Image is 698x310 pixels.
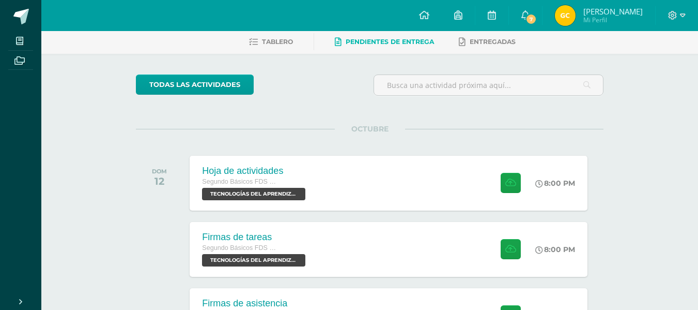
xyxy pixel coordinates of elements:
a: Pendientes de entrega [335,34,434,50]
span: Segundo Básicos FDS Sábado [202,244,280,252]
a: todas las Actividades [136,75,254,95]
input: Busca una actividad próxima aquí... [374,75,603,95]
span: 7 [525,13,537,25]
span: [PERSON_NAME] [583,6,643,17]
div: Firmas de asistencia [202,298,308,309]
div: 8:00 PM [535,179,575,188]
div: Firmas de tareas [202,232,308,243]
span: OCTUBRE [335,124,405,134]
img: a606a1346c3803dcb393bc3e2ffdb26d.png [555,5,576,26]
span: Segundo Básicos FDS Sábado [202,178,280,185]
a: Entregadas [459,34,516,50]
div: 8:00 PM [535,245,575,254]
span: Entregadas [470,38,516,46]
div: DOM [152,168,167,175]
span: Pendientes de entrega [346,38,434,46]
div: 12 [152,175,167,187]
span: TECNOLOGÍAS DEL APRENDIZAJE Y LA COMUNICACIÓN 'A' [202,254,305,267]
span: Mi Perfil [583,16,643,24]
span: Tablero [262,38,293,46]
a: Tablero [249,34,293,50]
span: TECNOLOGÍAS DEL APRENDIZAJE Y LA COMUNICACIÓN 'A' [202,188,305,200]
div: Hoja de actividades [202,166,308,176]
